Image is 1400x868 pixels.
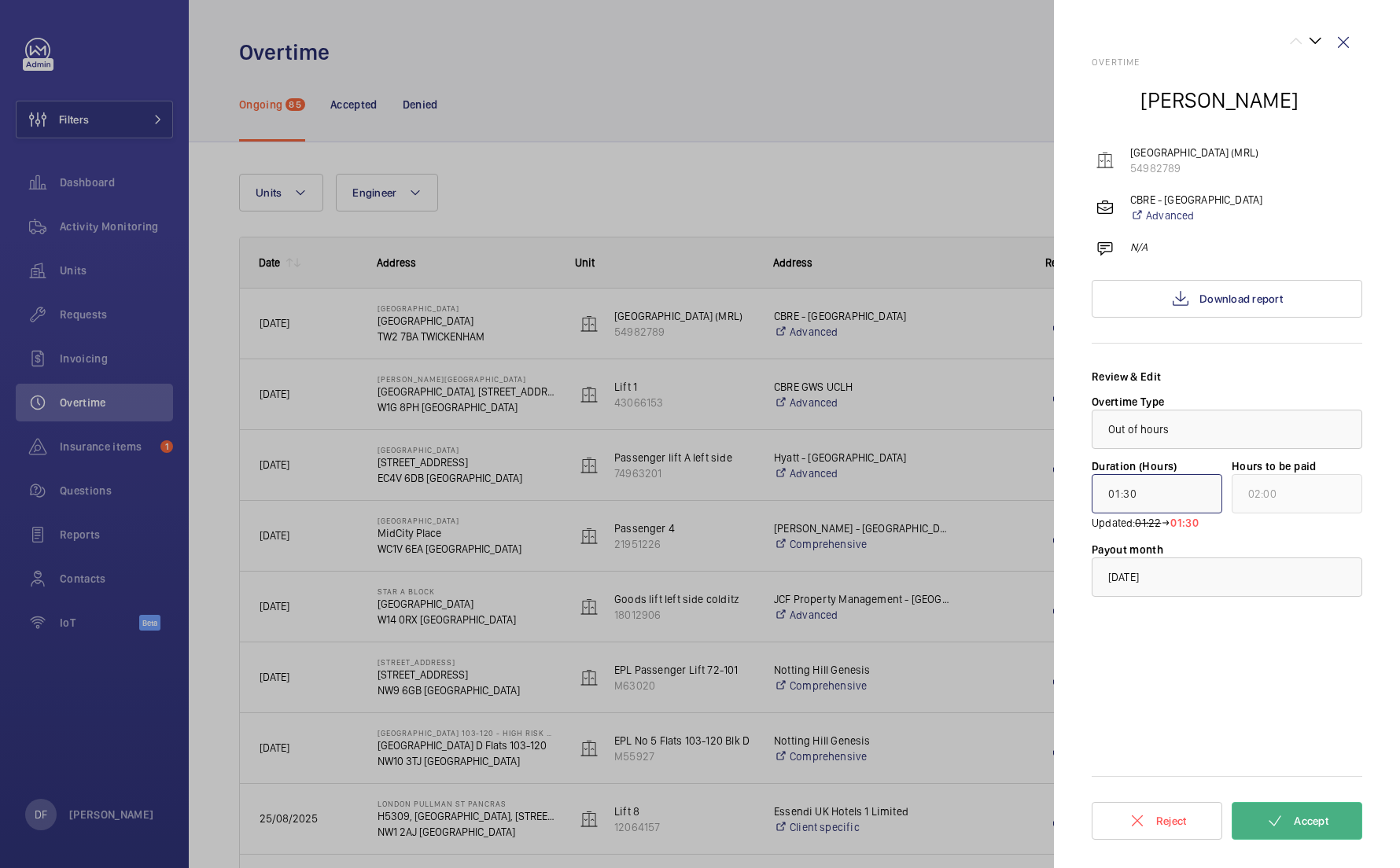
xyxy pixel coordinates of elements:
span: Reject [1156,815,1187,827]
span: Accept [1294,815,1328,827]
input: undefined [1232,474,1362,513]
span: 01:30 [1170,515,1199,531]
label: Overtime Type [1092,395,1165,408]
a: Download report [1092,280,1362,318]
span: Download report [1199,292,1283,305]
p: CBRE - [GEOGRAPHIC_DATA] [1130,192,1262,208]
p: [GEOGRAPHIC_DATA] (MRL) [1130,145,1258,160]
p: N/A [1130,239,1148,255]
span: Out of hours [1108,423,1170,436]
h2: [PERSON_NAME] [1140,86,1299,115]
a: Advanced [1130,208,1262,223]
span: [DATE] [1108,571,1139,583]
div: Review & Edit [1092,369,1362,384]
span: Updated: [1092,515,1135,531]
input: function l(){if(O(o),o.value===Rt)throw new Je(-950,!1);return o.value} [1092,474,1222,513]
label: Duration (Hours) [1092,460,1177,473]
del: 01:22 [1135,515,1161,531]
button: Accept [1232,802,1362,840]
label: Hours to be paid [1232,460,1317,473]
p: 54982789 [1130,160,1258,176]
h2: Overtime [1092,57,1362,68]
img: elevator.svg [1096,151,1114,170]
label: Payout month [1092,543,1163,556]
button: Reject [1092,802,1222,840]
